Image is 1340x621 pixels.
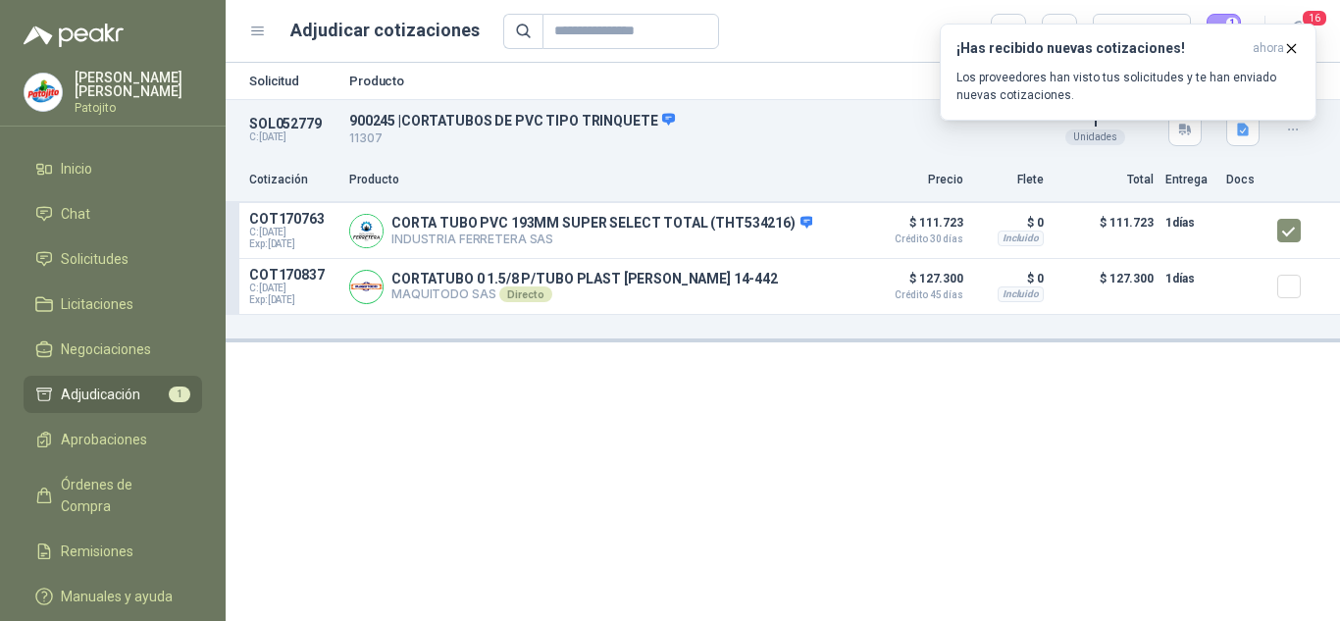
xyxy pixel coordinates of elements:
[249,294,337,306] span: Exp: [DATE]
[350,271,383,303] img: Company Logo
[1165,211,1214,234] p: 1 días
[956,69,1300,104] p: Los proveedores han visto tus solicitudes y te han enviado nuevas cotizaciones.
[24,240,202,278] a: Solicitudes
[349,129,1034,148] p: 11307
[290,17,480,44] h1: Adjudicar cotizaciones
[24,466,202,525] a: Órdenes de Compra
[1253,40,1284,57] span: ahora
[998,231,1044,246] div: Incluido
[61,384,140,405] span: Adjudicación
[169,387,190,402] span: 1
[25,74,62,111] img: Company Logo
[249,238,337,250] span: Exp: [DATE]
[865,290,963,300] span: Crédito 45 días
[24,24,124,47] img: Logo peakr
[249,267,337,283] p: COT170837
[61,248,129,270] span: Solicitudes
[24,578,202,615] a: Manuales y ayuda
[865,234,963,244] span: Crédito 30 días
[249,211,337,227] p: COT170763
[24,331,202,368] a: Negociaciones
[1207,14,1242,49] button: 1
[249,116,337,131] p: SOL052779
[249,131,337,143] p: C: [DATE]
[24,421,202,458] a: Aprobaciones
[61,429,147,450] span: Aprobaciones
[1165,267,1214,290] p: 1 días
[349,112,1034,129] p: 900245 | CORTATUBOS DE PVC TIPO TRINQUETE
[1056,211,1154,250] p: $ 111.723
[1056,267,1154,306] p: $ 127.300
[865,267,963,300] p: $ 127.300
[975,267,1044,290] p: $ 0
[349,171,853,189] p: Producto
[1056,171,1154,189] p: Total
[24,533,202,570] a: Remisiones
[61,338,151,360] span: Negociaciones
[24,150,202,187] a: Inicio
[1105,17,1161,46] div: Precio
[1301,9,1328,27] span: 16
[391,271,778,286] p: CORTATUBO 0 1.5/8 P/TUBO PLAST [PERSON_NAME] 14-442
[24,376,202,413] a: Adjudicación1
[61,158,92,180] span: Inicio
[349,75,1034,87] p: Producto
[499,286,551,302] div: Directo
[975,171,1044,189] p: Flete
[865,211,963,244] p: $ 111.723
[956,40,1245,57] h3: ¡Has recibido nuevas cotizaciones!
[249,171,337,189] p: Cotización
[975,211,1044,234] p: $ 0
[61,203,90,225] span: Chat
[249,283,337,294] span: C: [DATE]
[391,215,812,233] p: CORTA TUBO PVC 193MM SUPER SELECT TOTAL (THT534216)
[391,232,812,246] p: INDUSTRIA FERRETERA SAS
[1226,171,1265,189] p: Docs
[249,75,337,87] p: Solicitud
[940,24,1316,121] button: ¡Has recibido nuevas cotizaciones!ahora Los proveedores han visto tus solicitudes y te han enviad...
[61,293,133,315] span: Licitaciones
[249,227,337,238] span: C: [DATE]
[61,541,133,562] span: Remisiones
[391,286,778,302] p: MAQUITODO SAS
[24,285,202,323] a: Licitaciones
[61,586,173,607] span: Manuales y ayuda
[350,215,383,247] img: Company Logo
[24,195,202,233] a: Chat
[75,71,202,98] p: [PERSON_NAME] [PERSON_NAME]
[865,171,963,189] p: Precio
[1065,129,1125,145] div: Unidades
[61,474,183,517] span: Órdenes de Compra
[75,102,202,114] p: Patojito
[1165,171,1214,189] p: Entrega
[1281,14,1316,49] button: 16
[998,286,1044,302] div: Incluido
